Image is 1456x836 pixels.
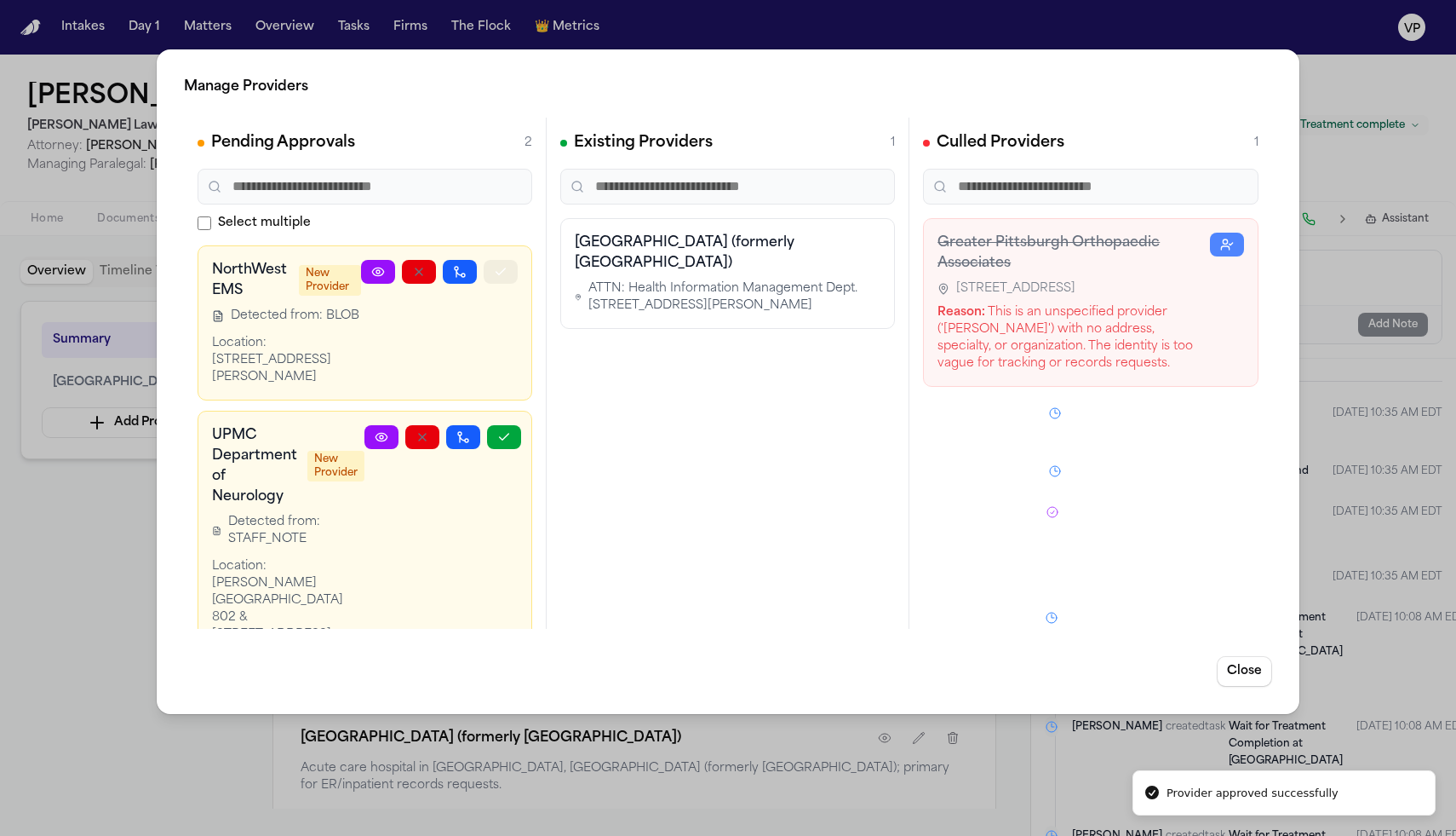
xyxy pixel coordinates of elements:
span: New Provider [298,265,360,296]
button: Reject [405,425,439,449]
div: Location: [PERSON_NAME][GEOGRAPHIC_DATA] 802 & [STREET_ADDRESS] [212,558,364,643]
span: New Provider [307,451,364,481]
h3: NorthWest EMS [212,260,289,301]
button: Approve [484,260,518,284]
span: [STREET_ADDRESS] [956,280,1075,297]
span: Detected from: BLOB [231,308,359,325]
h2: Manage Providers [184,77,1272,97]
h2: Pending Approvals [211,131,355,155]
span: 2 [525,135,532,152]
div: This is an unspecified provider ('[PERSON_NAME]') with no address, specialty, or organization. Th... [937,304,1210,372]
input: Select multiple [198,216,211,230]
div: Location: [STREET_ADDRESS][PERSON_NAME] [212,335,361,386]
button: Merge [446,425,480,449]
span: Select multiple [218,215,311,232]
button: Merge [443,260,477,284]
button: Reject [402,260,436,284]
h3: UPMC Department of Neurology [212,425,297,507]
button: Close [1217,656,1272,687]
a: View Provider [361,260,395,284]
h3: [GEOGRAPHIC_DATA] (formerly [GEOGRAPHIC_DATA]) [575,233,880,274]
span: Detected from: STAFF_NOTE [228,514,364,548]
button: Approve [487,425,521,449]
a: View Provider [364,425,398,449]
button: Restore Provider [1210,233,1244,257]
h2: Culled Providers [937,131,1064,155]
h2: Existing Providers [574,131,713,155]
span: ATTN: Health Information Management Dept. [STREET_ADDRESS][PERSON_NAME] [588,280,880,314]
span: 1 [891,135,895,152]
span: 1 [1254,135,1258,152]
h3: Greater Pittsburgh Orthopaedic Associates [937,233,1210,274]
strong: Reason: [937,306,985,319]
